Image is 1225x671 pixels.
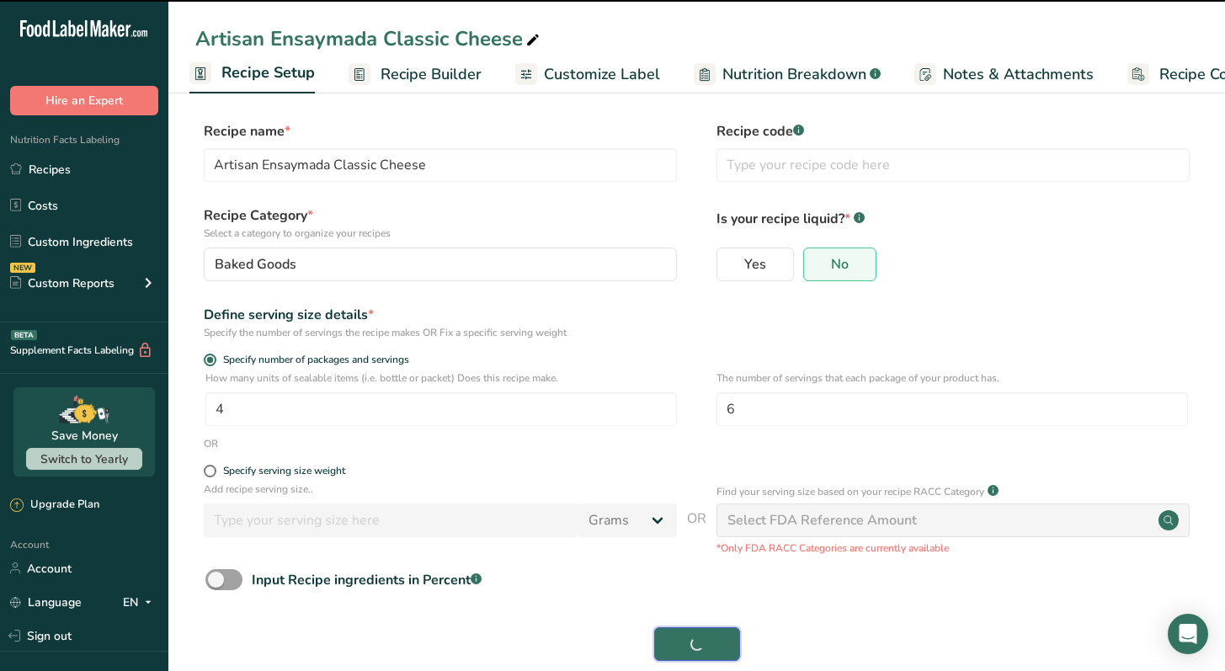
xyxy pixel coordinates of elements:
div: OR [204,436,218,451]
div: Save Money [51,427,118,445]
span: Recipe Builder [381,63,482,86]
div: Custom Reports [10,274,115,292]
label: Recipe Category [204,205,677,241]
div: Select FDA Reference Amount [727,510,917,530]
p: How many units of sealable items (i.e. bottle or packet) Does this recipe make. [205,370,677,386]
p: The number of servings that each package of your product has. [716,370,1188,386]
div: BETA [11,330,37,340]
div: EN [123,592,158,612]
a: Recipe Builder [349,56,482,93]
a: Nutrition Breakdown [694,56,881,93]
span: Recipe Setup [221,61,315,84]
div: Specify serving size weight [223,465,345,477]
p: Add recipe serving size.. [204,482,677,497]
label: Recipe code [716,121,1190,141]
div: NEW [10,263,35,273]
div: Upgrade Plan [10,497,99,514]
p: *Only FDA RACC Categories are currently available [716,541,1190,556]
a: Recipe Setup [189,54,315,94]
div: Specify the number of servings the recipe makes OR Fix a specific serving weight [204,325,677,340]
p: Select a category to organize your recipes [204,226,677,241]
p: Find your serving size based on your recipe RACC Category [716,484,984,499]
input: Type your serving size here [204,503,578,537]
div: Artisan Ensaymada Classic Cheese [195,24,543,54]
input: Type your recipe name here [204,148,677,182]
div: Input Recipe ingredients in Percent [252,570,482,590]
a: Customize Label [515,56,660,93]
a: Notes & Attachments [914,56,1094,93]
button: Switch to Yearly [26,448,142,470]
span: Customize Label [544,63,660,86]
span: Baked Goods [215,254,296,274]
a: Language [10,588,82,617]
div: Define serving size details [204,305,677,325]
button: Hire an Expert [10,86,158,115]
span: OR [687,509,706,556]
div: Open Intercom Messenger [1168,614,1208,654]
p: Is your recipe liquid? [716,205,1190,229]
span: Notes & Attachments [943,63,1094,86]
span: No [831,256,849,273]
input: Type your recipe code here [716,148,1190,182]
span: Nutrition Breakdown [722,63,866,86]
button: Baked Goods [204,248,677,281]
span: Yes [744,256,766,273]
label: Recipe name [204,121,677,141]
span: Switch to Yearly [40,451,128,467]
span: Specify number of packages and servings [216,354,409,366]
